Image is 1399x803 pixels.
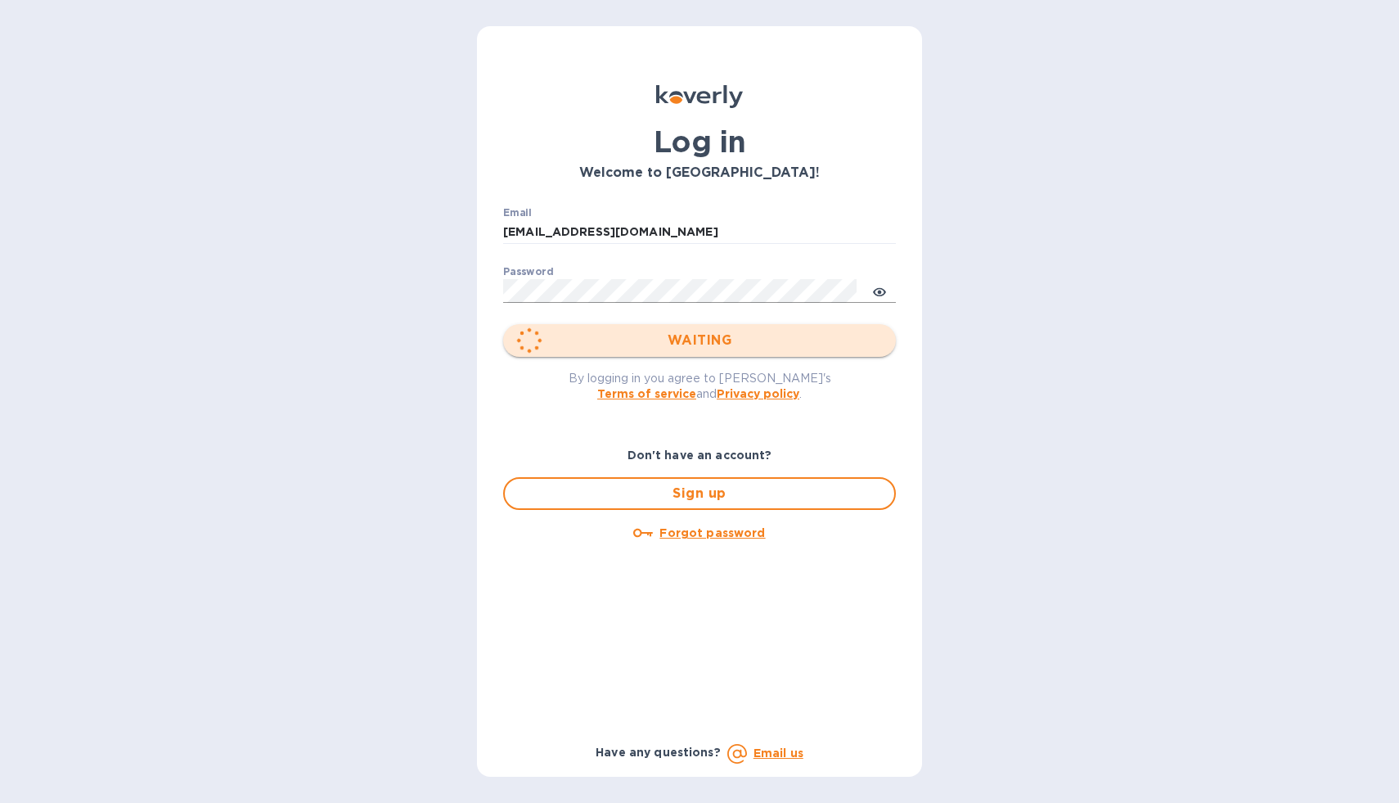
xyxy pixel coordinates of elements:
button: toggle password visibility [863,274,896,307]
label: Email [503,208,532,218]
span: By logging in you agree to [PERSON_NAME]'s and . [569,372,831,400]
label: Password [503,267,553,277]
b: Don't have an account? [628,449,772,462]
b: Have any questions? [596,746,721,759]
a: Terms of service [597,387,696,400]
button: Sign up [503,477,896,510]
h1: Log in [503,124,896,159]
span: Sign up [518,484,881,503]
h3: Welcome to [GEOGRAPHIC_DATA]! [503,165,896,181]
u: Forgot password [659,526,765,539]
a: Privacy policy [717,387,799,400]
a: Email us [753,747,803,760]
img: Koverly [656,85,743,108]
input: Enter email address [503,220,896,245]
